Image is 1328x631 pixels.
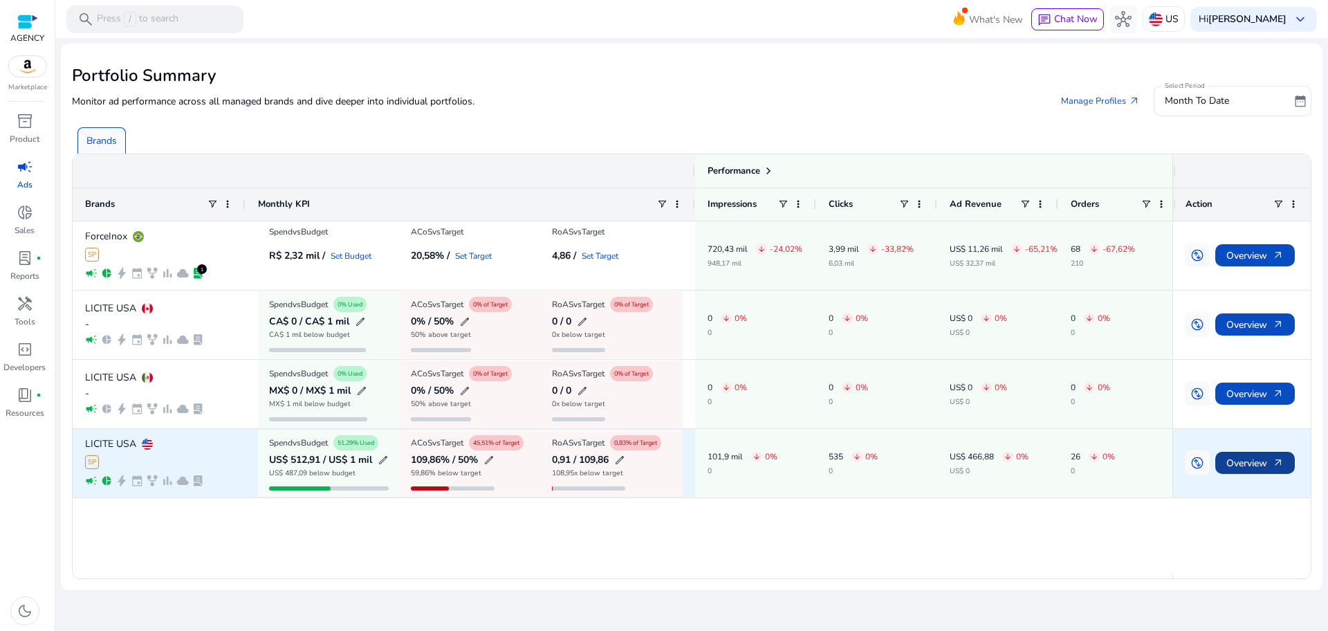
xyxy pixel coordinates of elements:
[473,437,519,449] span: 45,51% of Target
[950,314,972,322] p: US$ 0
[582,437,605,448] span: Target
[722,314,730,322] span: arrow_downward
[552,331,605,344] p: 0x below target
[722,383,730,392] span: arrow_downward
[459,316,470,327] span: edit
[124,12,136,27] span: /
[1190,318,1204,331] span: swap_vertical_circle
[269,226,293,237] span: Spend
[116,403,128,415] span: bolt
[1071,468,1115,475] p: 0
[856,314,868,322] p: 0%
[1103,452,1115,461] p: 0%
[301,226,328,237] span: Budget
[161,475,174,487] span: bar_chart
[269,317,349,327] h5: CA$ 0 / CA$ 1 mil
[269,386,351,396] h5: MX$ 0 / MX$ 1 mil
[753,452,761,461] span: arrow_downward
[17,603,33,619] span: dark_mode
[432,226,441,237] span: vs
[614,298,649,311] span: 0% of Target
[9,56,46,77] img: amazon.svg
[197,264,207,274] div: 1
[131,333,143,346] span: event
[15,315,35,328] p: Tools
[473,367,508,380] span: 0% of Target
[1071,452,1080,461] p: 26
[6,407,44,419] p: Resources
[1165,7,1179,31] p: US
[1098,383,1110,392] p: 0%
[269,470,389,482] p: US$ 487,09 below budget
[765,452,777,461] p: 0%
[829,198,853,210] span: Clicks
[146,475,158,487] span: family_history
[982,383,990,392] span: arrow_downward
[161,333,174,346] span: bar_chart
[829,399,868,405] p: 0
[950,399,1007,405] p: US$ 0
[708,165,760,177] span: Performance
[411,437,432,448] span: ACoS
[161,267,174,280] span: bar_chart
[1109,6,1137,33] button: hub
[1085,314,1094,322] span: arrow_downward
[411,317,454,327] h5: 0% / 50%
[950,329,1007,336] p: US$ 0
[843,383,851,392] span: arrow_downward
[1054,12,1098,26] span: Chat Now
[411,368,432,379] span: ACoS
[577,385,588,396] span: edit
[856,383,868,392] p: 0%
[116,475,128,487] span: bolt
[473,298,508,311] span: 0% of Target
[133,231,144,242] img: br.svg
[441,368,463,379] span: Target
[176,333,189,346] span: cloud
[116,333,128,346] span: bolt
[131,267,143,280] span: event
[552,368,573,379] span: RoAS
[10,32,44,44] p: AGENCY
[293,299,301,310] span: vs
[1085,383,1094,392] span: arrow_downward
[1071,245,1080,253] p: 68
[441,226,463,237] span: Target
[17,341,33,358] span: code_blocks
[269,331,366,344] p: CA$ 1 mil below budget
[142,303,153,314] img: ca.svg
[708,468,777,475] p: 0
[1165,94,1229,107] span: Month To Date
[269,401,367,413] p: MX$ 1 mil below budget
[1071,198,1099,210] span: Orders
[85,439,136,449] p: LICITE USA
[17,113,33,129] span: inventory_2
[843,314,851,322] span: arrow_downward
[969,8,1023,32] span: What's New
[301,437,328,448] span: Budget
[331,252,371,260] a: Set Budget
[176,475,189,487] span: cloud
[950,383,972,392] p: US$ 0
[293,437,301,448] span: vs
[1090,452,1098,461] span: arrow_downward
[85,475,98,487] span: campaign
[142,372,153,383] img: mx.svg
[829,260,914,267] p: 6,03 mil
[582,252,618,260] a: Set Target
[1208,12,1286,26] b: [PERSON_NAME]
[829,245,859,253] p: 3,99 mil
[85,198,115,210] span: Brands
[1050,89,1151,113] a: Manage Profiles
[10,133,39,145] p: Product
[269,437,293,448] span: Spend
[1226,241,1284,270] span: Overview
[582,368,605,379] span: Target
[1273,457,1284,468] span: arrow_outward
[950,468,1029,475] p: US$ 0
[176,403,189,415] span: cloud
[757,245,766,253] span: arrow_downward
[829,468,878,475] p: 0
[378,455,389,466] span: edit
[176,267,189,280] span: cloud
